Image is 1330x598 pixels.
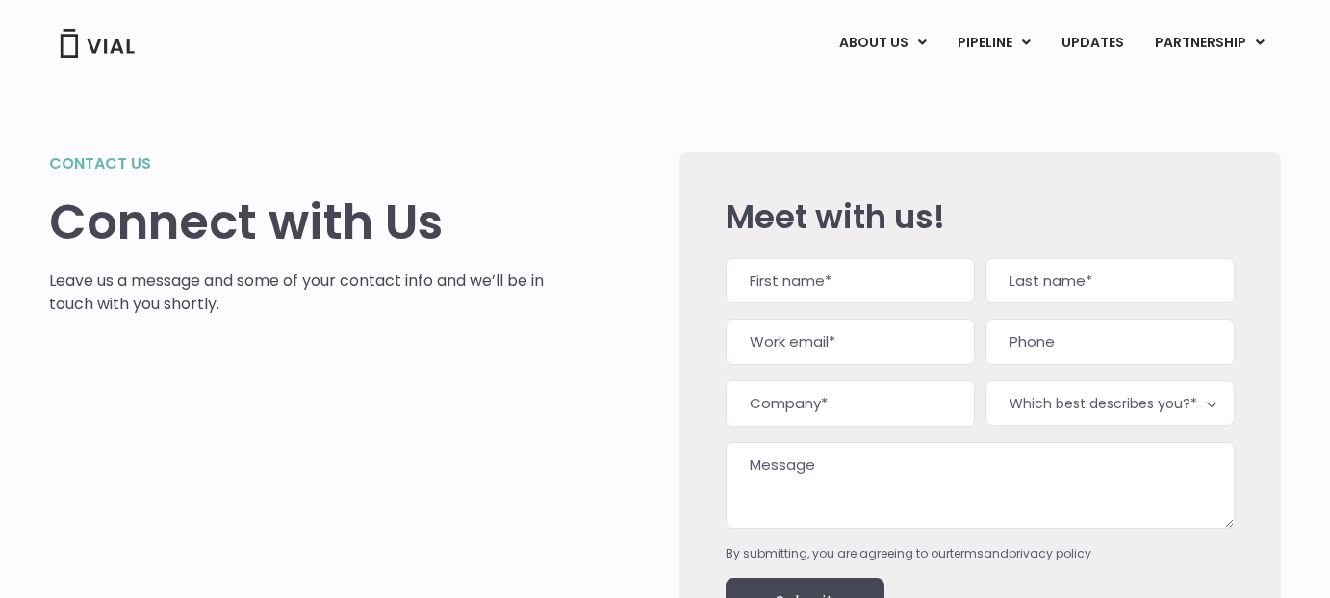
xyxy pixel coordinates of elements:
[49,270,545,316] p: Leave us a message and some of your contact info and we’ll be in touch with you shortly.
[59,29,136,58] img: Vial Logo
[824,27,941,60] a: ABOUT USMenu Toggle
[726,545,1235,562] div: By submitting, you are agreeing to our and
[726,380,975,427] input: Company*
[985,319,1235,365] input: Phone
[49,195,545,250] h1: Connect with Us
[726,319,975,365] input: Work email*
[726,198,1235,235] h2: Meet with us!
[985,380,1235,426] span: Which best describes you?*
[950,545,984,561] a: terms
[1009,545,1091,561] a: privacy policy
[985,258,1235,304] input: Last name*
[942,27,1045,60] a: PIPELINEMenu Toggle
[1139,27,1280,60] a: PARTNERSHIPMenu Toggle
[726,258,975,304] input: First name*
[1046,27,1138,60] a: UPDATES
[49,152,545,175] h2: Contact us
